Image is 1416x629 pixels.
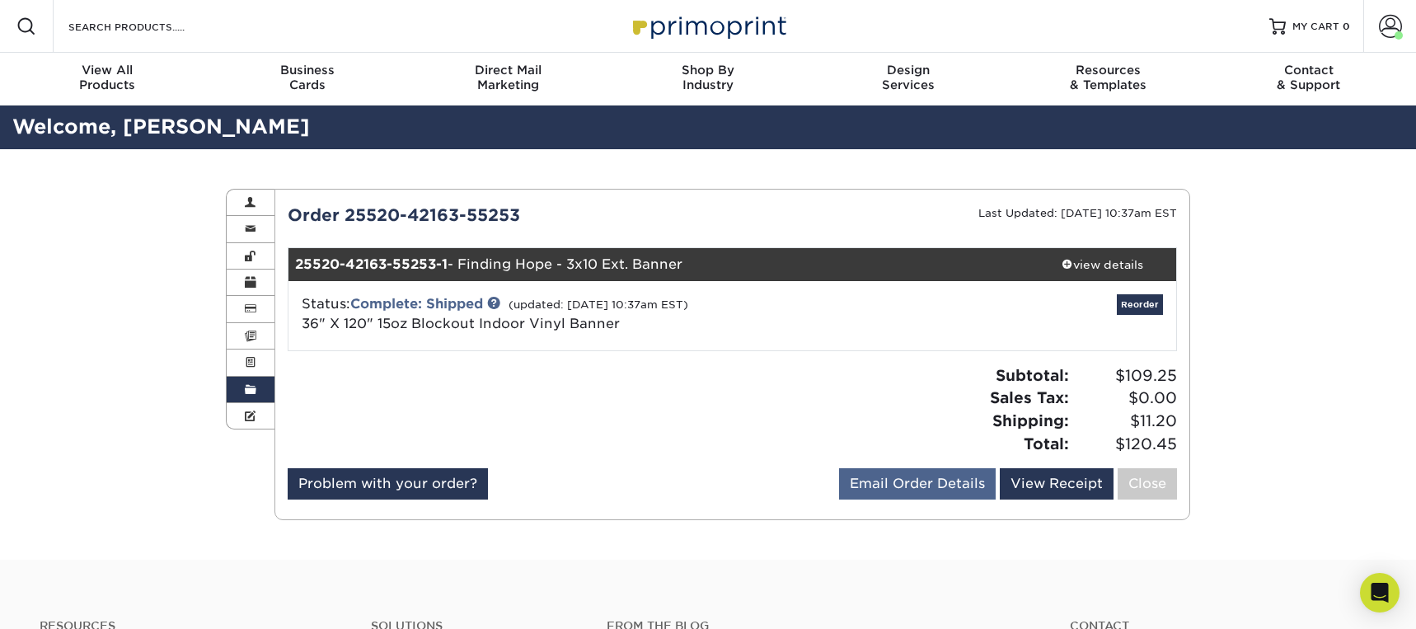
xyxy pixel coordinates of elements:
input: SEARCH PRODUCTS..... [67,16,227,36]
span: View All [7,63,208,77]
div: Status: [289,294,880,334]
small: (updated: [DATE] 10:37am EST) [509,298,688,311]
div: - Finding Hope - 3x10 Ext. Banner [288,248,1029,281]
span: Shop By [608,63,809,77]
a: View Receipt [1000,468,1114,500]
a: Complete: Shipped [350,296,483,312]
a: view details [1028,248,1176,281]
a: Contact& Support [1208,53,1409,106]
span: Design [808,63,1008,77]
span: Resources [1008,63,1208,77]
span: Direct Mail [408,63,608,77]
div: & Support [1208,63,1409,92]
small: Last Updated: [DATE] 10:37am EST [978,207,1177,219]
a: Shop ByIndustry [608,53,809,106]
img: Primoprint [626,8,790,44]
div: Industry [608,63,809,92]
strong: Total: [1024,434,1069,453]
a: Direct MailMarketing [408,53,608,106]
a: Resources& Templates [1008,53,1208,106]
span: 0 [1343,21,1350,32]
strong: 25520-42163-55253-1 [295,256,448,272]
a: Reorder [1117,294,1163,315]
a: 36" X 120" 15oz Blockout Indoor Vinyl Banner [302,316,620,331]
span: $11.20 [1074,410,1177,433]
a: Problem with your order? [288,468,488,500]
strong: Shipping: [992,411,1069,430]
div: Products [7,63,208,92]
div: view details [1028,256,1176,273]
a: View AllProducts [7,53,208,106]
a: Close [1118,468,1177,500]
span: Business [208,63,408,77]
iframe: Google Customer Reviews [4,579,140,623]
div: Marketing [408,63,608,92]
div: Open Intercom Messenger [1360,573,1400,613]
a: BusinessCards [208,53,408,106]
span: $120.45 [1074,433,1177,456]
span: $109.25 [1074,364,1177,387]
a: Email Order Details [839,468,996,500]
div: Order 25520-42163-55253 [275,203,733,228]
span: Contact [1208,63,1409,77]
strong: Sales Tax: [990,388,1069,406]
span: MY CART [1292,20,1339,34]
strong: Subtotal: [996,366,1069,384]
a: DesignServices [808,53,1008,106]
div: Services [808,63,1008,92]
div: & Templates [1008,63,1208,92]
span: $0.00 [1074,387,1177,410]
div: Cards [208,63,408,92]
